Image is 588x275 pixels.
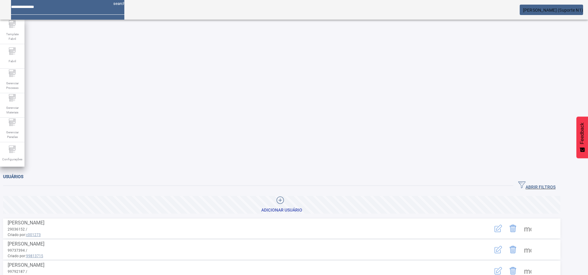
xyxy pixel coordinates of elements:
span: [PERSON_NAME] [8,241,44,247]
span: Gerenciar Materiais [3,104,21,116]
button: ABRIR FILTROS [513,180,560,191]
button: Feedback - Mostrar pesquisa [576,116,588,158]
button: Delete [506,242,520,257]
button: Adicionar Usuário [3,196,560,214]
span: Gerenciar Processo [3,79,21,92]
button: Mais [520,242,535,257]
span: ABRIR FILTROS [518,181,556,190]
span: Criado por: [8,253,467,259]
span: [PERSON_NAME] (Suporte N1) [523,8,583,13]
span: Configurações [0,155,24,163]
span: Criado por: [8,232,467,238]
span: 99813715 [26,254,43,258]
div: Adicionar Usuário [261,207,302,213]
span: Fabril [7,57,18,65]
span: Usuários [3,174,23,179]
span: 99792187 / [8,269,27,274]
button: Mais [520,221,535,236]
span: Template Fabril [3,30,21,43]
span: [PERSON_NAME] [8,262,44,268]
span: 99737394 / [8,248,27,253]
button: Delete [506,221,520,236]
span: [PERSON_NAME] [8,220,44,226]
span: 29036152 / [8,227,27,231]
img: logo-mes-athena [5,5,58,15]
span: c001273 [26,233,41,237]
span: Feedback [579,123,585,144]
span: Gerenciar Paradas [3,128,21,141]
